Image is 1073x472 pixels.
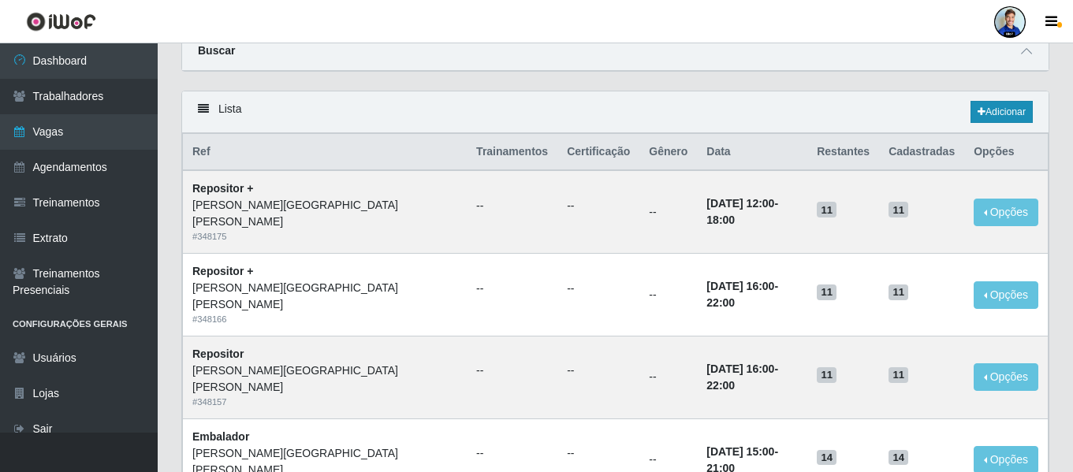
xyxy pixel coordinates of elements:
[476,362,548,379] ul: --
[817,367,836,383] span: 11
[974,199,1038,226] button: Opções
[639,170,697,253] td: --
[192,313,457,326] div: # 348166
[476,445,548,462] ul: --
[192,265,253,277] strong: Repositor +
[192,230,457,243] div: # 348175
[706,296,735,309] time: 22:00
[639,254,697,336] td: --
[817,284,836,300] span: 11
[706,362,774,375] time: [DATE] 16:00
[706,197,774,210] time: [DATE] 12:00
[706,214,735,226] time: 18:00
[567,445,630,462] ul: --
[476,198,548,214] ul: --
[557,134,639,171] th: Certificação
[706,445,774,458] time: [DATE] 15:00
[182,91,1049,133] div: Lista
[889,450,908,466] span: 14
[639,134,697,171] th: Gênero
[192,362,457,396] div: [PERSON_NAME][GEOGRAPHIC_DATA][PERSON_NAME]
[807,134,879,171] th: Restantes
[706,280,774,292] time: [DATE] 16:00
[567,198,630,214] ul: --
[706,280,778,309] strong: -
[889,202,908,217] span: 11
[26,12,96,32] img: CoreUI Logo
[476,281,548,297] ul: --
[971,101,1033,123] a: Adicionar
[974,281,1038,309] button: Opções
[964,134,1048,171] th: Opções
[183,134,468,171] th: Ref
[192,182,253,195] strong: Repositor +
[467,134,557,171] th: Trainamentos
[706,362,778,392] strong: -
[192,430,249,443] strong: Embalador
[974,363,1038,391] button: Opções
[567,281,630,297] ul: --
[192,280,457,313] div: [PERSON_NAME][GEOGRAPHIC_DATA][PERSON_NAME]
[889,367,908,383] span: 11
[192,396,457,409] div: # 348157
[198,44,235,57] strong: Buscar
[817,450,836,466] span: 14
[889,284,908,300] span: 11
[567,362,630,379] ul: --
[706,197,778,226] strong: -
[192,347,244,360] strong: Repositor
[697,134,807,171] th: Data
[879,134,964,171] th: Cadastradas
[639,336,697,418] td: --
[192,197,457,230] div: [PERSON_NAME][GEOGRAPHIC_DATA][PERSON_NAME]
[706,379,735,392] time: 22:00
[817,202,836,217] span: 11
